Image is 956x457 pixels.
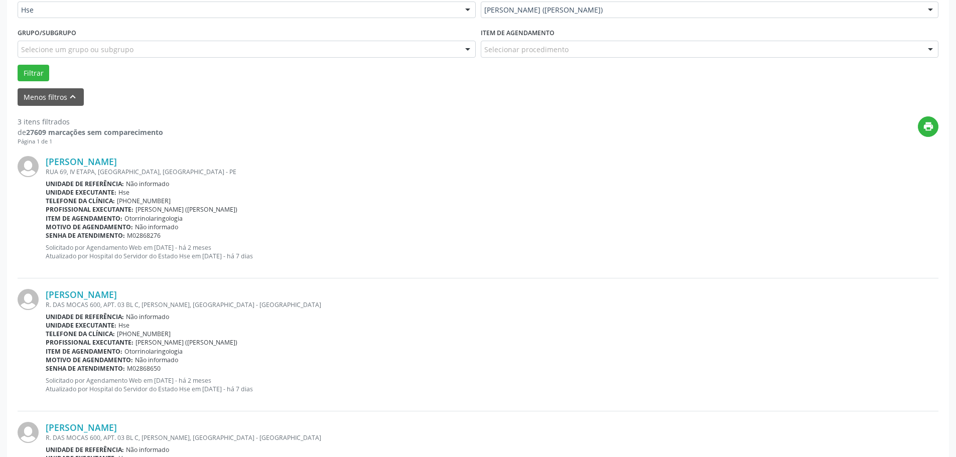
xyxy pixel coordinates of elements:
b: Item de agendamento: [46,214,122,223]
span: Hse [118,321,129,330]
label: Grupo/Subgrupo [18,25,76,41]
span: Hse [118,188,129,197]
a: [PERSON_NAME] [46,289,117,300]
span: [PERSON_NAME] ([PERSON_NAME]) [484,5,918,15]
button: print [918,116,938,137]
div: R. DAS MOCAS 600, APT. 03 BL C, [PERSON_NAME], [GEOGRAPHIC_DATA] - [GEOGRAPHIC_DATA] [46,300,938,309]
b: Motivo de agendamento: [46,356,133,364]
img: img [18,422,39,443]
b: Unidade de referência: [46,445,124,454]
b: Unidade de referência: [46,180,124,188]
b: Senha de atendimento: [46,231,125,240]
b: Profissional executante: [46,338,133,347]
b: Telefone da clínica: [46,197,115,205]
a: [PERSON_NAME] [46,156,117,167]
b: Unidade de referência: [46,313,124,321]
b: Motivo de agendamento: [46,223,133,231]
span: M02868650 [127,364,161,373]
span: M02868276 [127,231,161,240]
span: Selecionar procedimento [484,44,569,55]
img: img [18,289,39,310]
label: Item de agendamento [481,25,555,41]
p: Solicitado por Agendamento Web em [DATE] - há 2 meses Atualizado por Hospital do Servidor do Esta... [46,243,938,260]
img: img [18,156,39,177]
b: Profissional executante: [46,205,133,214]
span: Não informado [135,223,178,231]
b: Unidade executante: [46,188,116,197]
strong: 27609 marcações sem comparecimento [26,127,163,137]
span: Selecione um grupo ou subgrupo [21,44,133,55]
b: Unidade executante: [46,321,116,330]
span: Otorrinolaringologia [124,214,183,223]
b: Telefone da clínica: [46,330,115,338]
span: [PHONE_NUMBER] [117,197,171,205]
p: Solicitado por Agendamento Web em [DATE] - há 2 meses Atualizado por Hospital do Servidor do Esta... [46,376,938,393]
i: print [923,121,934,132]
span: [PERSON_NAME] ([PERSON_NAME]) [135,205,237,214]
span: Não informado [126,313,169,321]
div: de [18,127,163,137]
span: Não informado [126,445,169,454]
span: [PHONE_NUMBER] [117,330,171,338]
i: keyboard_arrow_up [67,91,78,102]
div: R. DAS MOCAS 600, APT. 03 BL C, [PERSON_NAME], [GEOGRAPHIC_DATA] - [GEOGRAPHIC_DATA] [46,433,938,442]
div: RUA 69, IV ETAPA, [GEOGRAPHIC_DATA], [GEOGRAPHIC_DATA] - PE [46,168,938,176]
span: Não informado [126,180,169,188]
button: Menos filtroskeyboard_arrow_up [18,88,84,106]
button: Filtrar [18,65,49,82]
span: Otorrinolaringologia [124,347,183,356]
span: [PERSON_NAME] ([PERSON_NAME]) [135,338,237,347]
b: Item de agendamento: [46,347,122,356]
a: [PERSON_NAME] [46,422,117,433]
div: Página 1 de 1 [18,137,163,146]
b: Senha de atendimento: [46,364,125,373]
div: 3 itens filtrados [18,116,163,127]
span: Hse [21,5,455,15]
span: Não informado [135,356,178,364]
